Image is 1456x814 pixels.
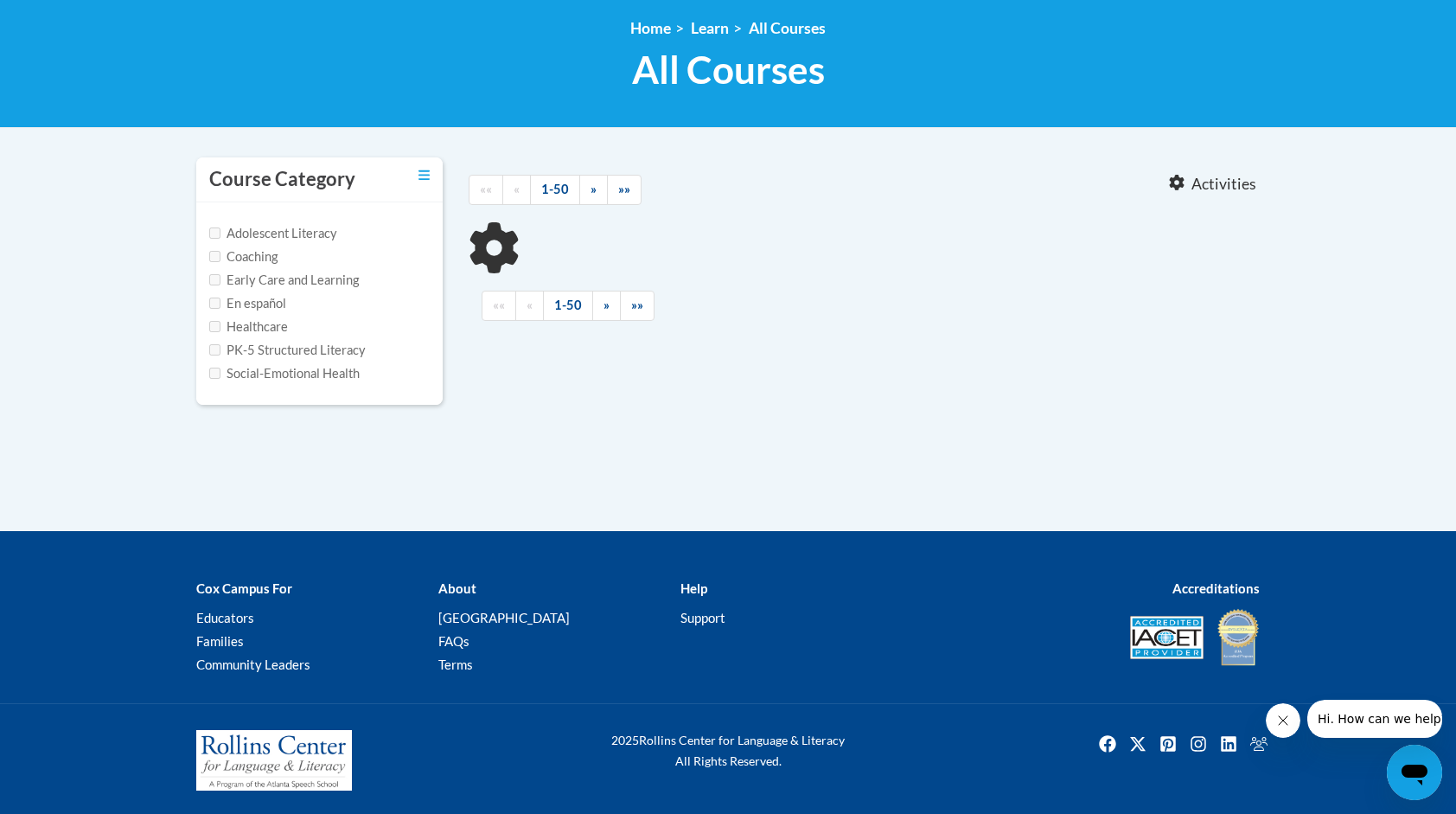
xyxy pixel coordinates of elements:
[592,291,621,321] a: Next
[209,224,337,243] label: Adolescent Literacy
[1185,730,1212,758] img: Instagram icon
[1130,616,1204,659] img: Accredited IACET® Provider
[1245,730,1273,758] a: Facebook Group
[209,228,220,239] input: Checkbox for Options
[1124,730,1152,758] img: Twitter icon
[209,294,286,313] label: En español
[579,175,608,205] a: Next
[209,251,220,262] input: Checkbox for Options
[1154,730,1182,758] img: Pinterest icon
[543,291,593,321] a: 1-50
[680,580,707,596] b: Help
[1185,730,1212,758] a: Instagram
[493,298,505,312] span: ««
[502,175,531,205] a: Previous
[1094,730,1121,758] img: Facebook icon
[530,175,580,205] a: 1-50
[209,364,360,383] label: Social-Emotional Health
[438,633,469,649] a: FAQs
[480,182,492,196] span: ««
[514,182,520,196] span: «
[749,19,826,37] a: All Courses
[591,182,597,196] span: »
[209,166,355,193] h3: Course Category
[1217,607,1260,668] img: IDA® Accredited
[1245,730,1273,758] img: Facebook group icon
[546,730,910,772] div: Rollins Center for Language & Literacy All Rights Reserved.
[196,657,310,672] a: Community Leaders
[209,341,366,360] label: PK-5 Structured Literacy
[1191,175,1256,194] span: Activities
[630,19,671,37] a: Home
[209,274,220,285] input: Checkbox for Options
[632,47,825,93] span: All Courses
[620,291,655,321] a: End
[196,633,244,649] a: Families
[209,344,220,356] input: Checkbox for Options
[680,610,725,625] a: Support
[196,610,254,625] a: Educators
[691,19,729,37] a: Learn
[1215,730,1242,758] a: Linkedin
[209,247,278,266] label: Coaching
[1266,703,1300,738] iframe: Close message
[10,12,140,26] span: Hi. How can we help?
[438,657,473,672] a: Terms
[1172,580,1260,596] b: Accreditations
[515,291,544,321] a: Previous
[631,298,643,312] span: »»
[607,175,642,205] a: End
[209,298,220,309] input: Checkbox for Options
[438,610,570,625] a: [GEOGRAPHIC_DATA]
[209,321,220,332] input: Checkbox for Options
[469,175,503,205] a: Begining
[1124,730,1152,758] a: Twitter
[1094,730,1121,758] a: Facebook
[418,166,430,185] a: Toggle collapse
[438,580,476,596] b: About
[1215,730,1242,758] img: LinkedIn icon
[209,271,359,290] label: Early Care and Learning
[196,580,292,596] b: Cox Campus For
[1307,700,1442,738] iframe: Message from company
[482,291,516,321] a: Begining
[1387,745,1442,800] iframe: Button to launch messaging window
[618,182,630,196] span: »»
[603,298,610,312] span: »
[209,317,288,336] label: Healthcare
[209,368,220,379] input: Checkbox for Options
[1154,730,1182,758] a: Pinterest
[196,730,352,791] img: Rollins Center for Language & Literacy - A Program of the Atlanta Speech School
[611,733,639,747] span: 2025
[527,298,533,312] span: «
